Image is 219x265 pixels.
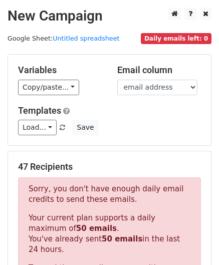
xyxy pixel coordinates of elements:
small: Google Sheet: [8,35,120,42]
strong: 50 emails [76,224,117,233]
p: Sorry, you don't have enough daily email credits to send these emails. [29,184,190,205]
button: Save [72,120,98,135]
strong: 50 emails [102,234,142,243]
a: Daily emails left: 0 [141,35,211,42]
h5: Email column [117,65,201,76]
h5: Variables [18,65,102,76]
a: Templates [18,105,61,116]
p: Your current plan supports a daily maximum of . You've already sent in the last 24 hours. [29,213,190,255]
h5: 47 Recipients [18,161,201,172]
iframe: Chat Widget [169,217,219,265]
a: Untitled spreadsheet [53,35,119,42]
a: Copy/paste... [18,80,79,95]
h2: New Campaign [8,8,211,25]
span: Daily emails left: 0 [141,33,211,44]
a: Load... [18,120,57,135]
